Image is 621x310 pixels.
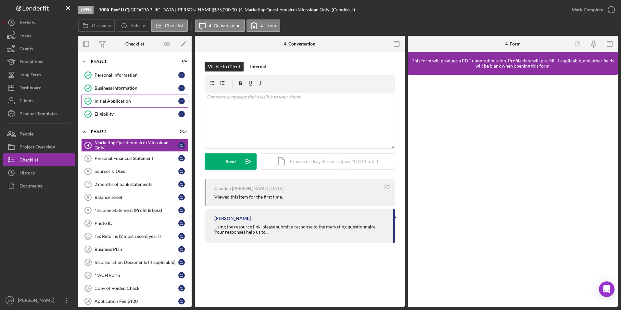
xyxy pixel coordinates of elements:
[81,108,188,121] a: EligibilityCJ
[95,208,178,213] div: *Income Statement (Profit & Loss)
[87,156,89,160] tspan: 5
[87,169,89,173] tspan: 6
[178,168,185,174] div: C J
[414,81,612,300] iframe: Lenderfit form
[178,155,185,161] div: C J
[86,221,90,225] tspan: 10
[95,260,178,265] div: Incorporation Documents (If applicable)
[178,111,185,117] div: C J
[7,299,12,302] text: EN
[95,169,178,174] div: Sources & Uses
[99,7,128,12] b: 100X Beef LLC
[131,23,145,28] label: Activity
[95,72,178,78] div: Personal Information
[214,186,268,191] div: Camden [PERSON_NAME]
[87,195,89,199] tspan: 8
[99,7,129,12] div: |
[175,59,187,63] div: 4 / 4
[178,207,185,213] div: C J
[247,19,280,32] button: 4. Form
[78,19,115,32] button: Overview
[599,281,615,297] div: Open Intercom Messenger
[95,98,178,104] div: Initial Application
[81,204,188,217] a: 9*Income Statement (Profit & Loss)CJ
[125,41,144,46] div: Checklist
[86,260,90,264] tspan: 13
[209,23,241,28] label: 4. Conversation
[3,294,75,307] button: EN[PERSON_NAME]
[81,282,188,295] a: 15Copy of Voided CheckCJ
[87,182,89,186] tspan: 7
[81,269,188,282] a: 14**ACH FormCJ
[81,243,188,256] a: 12Business PlanCJ
[16,294,58,308] div: [PERSON_NAME]
[86,299,90,303] tspan: 16
[165,23,184,28] label: Checklist
[214,194,283,200] div: Viewed this item for the first time.
[505,41,521,46] div: 4. Form
[178,194,185,200] div: C J
[178,72,185,78] div: C J
[178,181,185,187] div: C J
[81,217,188,230] a: 10Photo IDCJ
[247,62,269,71] button: Internal
[86,273,90,277] tspan: 14
[81,191,188,204] a: 8Balance SheetCJ
[81,256,188,269] a: 13Incorporation Documents (If applicable)CJ
[95,299,178,304] div: Application Fee $100
[205,62,244,71] button: Visible to Client
[95,221,178,226] div: Photo ID
[205,153,257,170] button: Send
[81,139,188,152] a: 4Marketing Questionnaire (Microloan Only)CJ
[178,272,185,278] div: C J
[178,85,185,91] div: C J
[117,19,149,32] button: Activity
[91,130,171,134] div: Phase 2
[95,234,178,239] div: Tax Returns (2 most recent years)
[81,230,188,243] a: 11Tax Returns (2 most recent years)CJ
[178,246,185,252] div: C J
[284,41,315,46] div: 4. Conversation
[178,220,185,226] div: C J
[178,233,185,239] div: C J
[78,6,94,14] div: Open
[95,156,178,161] div: Personal Financial Statement
[87,208,89,212] tspan: 9
[178,142,185,149] div: C J
[260,23,276,28] label: 4. Form
[87,143,89,147] tspan: 4
[175,130,187,134] div: 0 / 14
[195,19,245,32] button: 4. Conversation
[81,295,188,308] a: 16Application Fee $100CJ
[178,298,185,304] div: C J
[151,19,188,32] button: Checklist
[95,85,178,91] div: Business Information
[565,3,618,16] button: Mark Complete
[214,216,251,221] div: [PERSON_NAME]
[81,95,188,108] a: Initial ApplicationCJ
